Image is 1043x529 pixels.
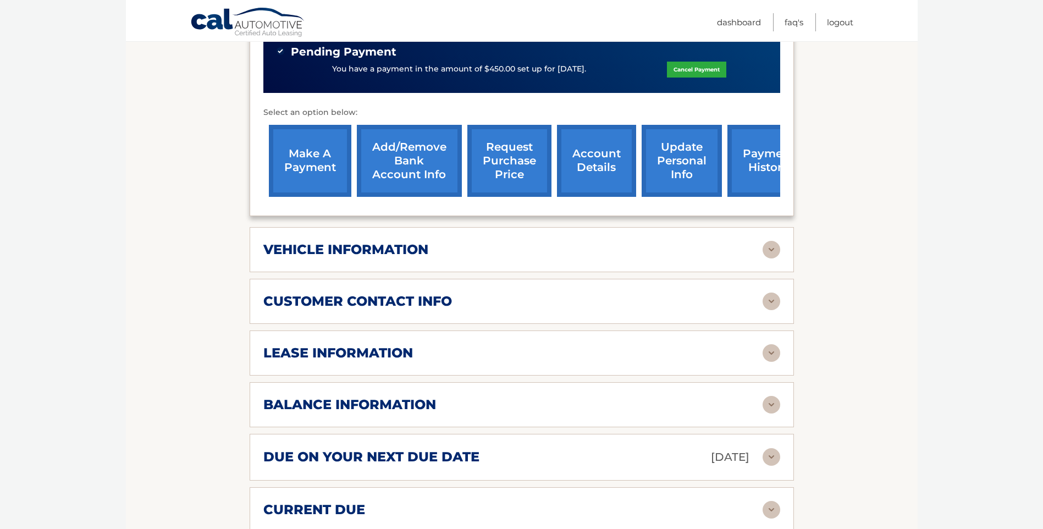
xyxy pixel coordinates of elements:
[263,502,365,518] h2: current due
[357,125,462,197] a: Add/Remove bank account info
[827,13,853,31] a: Logout
[190,7,306,39] a: Cal Automotive
[763,344,780,362] img: accordion-rest.svg
[763,241,780,258] img: accordion-rest.svg
[263,345,413,361] h2: lease information
[642,125,722,197] a: update personal info
[291,45,396,59] span: Pending Payment
[667,62,726,78] a: Cancel Payment
[785,13,803,31] a: FAQ's
[467,125,551,197] a: request purchase price
[263,293,452,310] h2: customer contact info
[763,293,780,310] img: accordion-rest.svg
[263,241,428,258] h2: vehicle information
[727,125,810,197] a: payment history
[763,448,780,466] img: accordion-rest.svg
[711,448,749,467] p: [DATE]
[269,125,351,197] a: make a payment
[763,501,780,519] img: accordion-rest.svg
[263,106,780,119] p: Select an option below:
[557,125,636,197] a: account details
[277,47,284,55] img: check-green.svg
[717,13,761,31] a: Dashboard
[263,449,479,465] h2: due on your next due date
[332,63,586,75] p: You have a payment in the amount of $450.00 set up for [DATE].
[763,396,780,414] img: accordion-rest.svg
[263,396,436,413] h2: balance information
